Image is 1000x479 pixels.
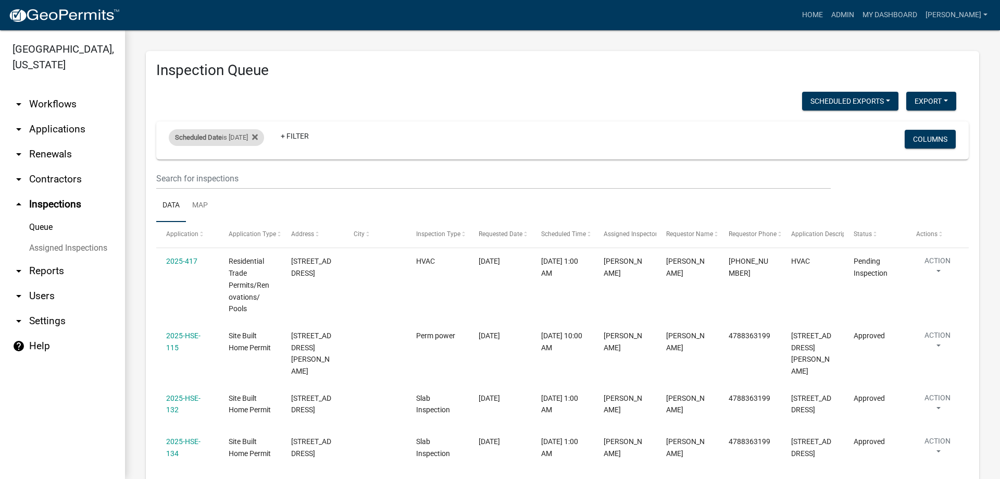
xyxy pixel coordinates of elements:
span: 10/06/2025 [479,257,500,265]
span: Address [291,230,314,238]
span: Pending Inspection [854,257,888,277]
datatable-header-cell: City [344,222,406,247]
span: Jeremy [604,331,642,352]
datatable-header-cell: Application Type [219,222,281,247]
span: (478) 954-0503 [729,257,768,277]
span: 368 BARNES LANE [791,331,831,375]
a: Admin [827,5,858,25]
datatable-header-cell: Address [281,222,344,247]
button: Export [906,92,956,110]
span: Application [166,230,198,238]
span: Site Built Home Permit [229,331,271,352]
div: is [DATE] [169,129,264,146]
span: Requestor Name [666,230,713,238]
a: Map [186,189,214,223]
button: Action [916,255,959,281]
button: Action [916,436,959,462]
i: arrow_drop_up [12,198,25,211]
span: Jeremy [604,257,642,277]
span: Approved [854,437,885,446]
datatable-header-cell: Requestor Phone [719,222,781,247]
div: [DATE] 1:00 AM [541,392,584,416]
a: Home [798,5,827,25]
h3: Inspection Queue [156,62,969,79]
datatable-header-cell: Application Description [781,222,844,247]
span: Jeremy [604,394,642,414]
span: Slab Inspection [416,394,450,414]
span: Application Description [791,230,857,238]
span: 6356 HOPEWELL RD E [291,257,331,277]
span: HVAC [791,257,810,265]
i: arrow_drop_down [12,173,25,186]
a: 2025-417 [166,257,197,265]
a: + Filter [272,127,317,145]
span: 6800 US HWY 80 W [291,394,331,414]
datatable-header-cell: Requestor Name [656,222,719,247]
datatable-header-cell: Inspection Type [406,222,469,247]
a: 2025-HSE-132 [166,394,201,414]
span: HVAC [416,257,435,265]
span: Site Built Home Permit [229,394,271,414]
div: [DATE] 1:00 AM [541,255,584,279]
span: Requestor Phone [729,230,777,238]
datatable-header-cell: Actions [906,222,969,247]
datatable-header-cell: Requested Date [469,222,531,247]
button: Scheduled Exports [802,92,898,110]
div: [DATE] 1:00 AM [541,436,584,460]
i: arrow_drop_down [12,315,25,327]
a: 2025-HSE-115 [166,331,201,352]
input: Search for inspections [156,168,831,189]
button: Action [916,330,959,356]
span: 6835 US HWY 80 W [791,437,831,458]
div: [DATE] 10:00 AM [541,330,584,354]
span: 4788363199 [729,437,770,446]
i: arrow_drop_down [12,265,25,277]
a: 2025-HSE-134 [166,437,201,458]
datatable-header-cell: Assigned Inspector [594,222,656,247]
span: Actions [916,230,938,238]
a: My Dashboard [858,5,921,25]
datatable-header-cell: Status [844,222,906,247]
span: Requested Date [479,230,522,238]
span: Approved [854,394,885,402]
span: 4788363199 [729,331,770,340]
span: 4788363199 [729,394,770,402]
i: help [12,340,25,352]
span: Layla Kriz [666,437,705,458]
button: Columns [905,130,956,149]
a: [PERSON_NAME] [921,5,992,25]
span: Jeremy [604,437,642,458]
i: arrow_drop_down [12,290,25,302]
span: Jami Davis [666,257,705,277]
span: Assigned Inspector [604,230,657,238]
span: City [354,230,365,238]
a: Data [156,189,186,223]
span: Site Built Home Permit [229,437,271,458]
span: Approved [854,331,885,340]
button: Action [916,392,959,419]
i: arrow_drop_down [12,98,25,110]
i: arrow_drop_down [12,148,25,161]
datatable-header-cell: Scheduled Time [531,222,594,247]
span: 10/07/2025 [479,331,500,340]
span: 10/07/2025 [479,437,500,446]
span: 6800 US HWY 80 W [791,394,831,414]
i: arrow_drop_down [12,123,25,136]
datatable-header-cell: Application [156,222,219,247]
span: Tammie Graumann [666,331,705,352]
span: Scheduled Time [541,230,586,238]
span: 6835 US HWY 80 W [291,437,331,458]
span: Application Type [229,230,276,238]
span: 10/07/2025 [479,394,500,402]
span: Slab Inspection [416,437,450,458]
span: Inspection Type [416,230,460,238]
span: Scheduled Date [175,133,222,141]
span: Perm power [416,331,455,340]
span: Residential Trade Permits/Renovations/ Pools [229,257,269,313]
span: Layla Kriz [666,394,705,414]
span: 368 BARNES LANE [291,331,331,375]
span: Status [854,230,872,238]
